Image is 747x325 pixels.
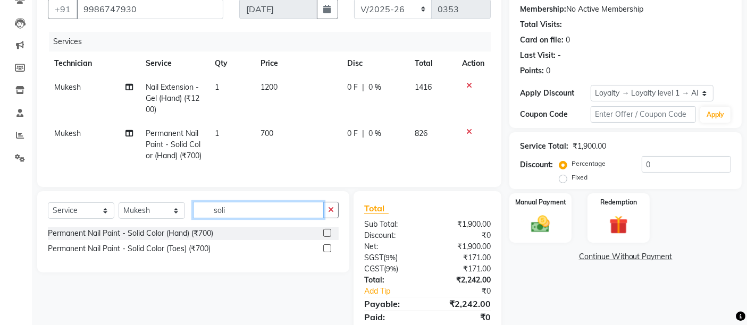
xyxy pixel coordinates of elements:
[362,82,364,93] span: |
[600,198,637,207] label: Redemption
[347,128,358,139] span: 0 F
[520,4,566,15] div: Membership:
[572,173,587,182] label: Fixed
[427,263,499,275] div: ₹171.00
[700,107,731,123] button: Apply
[48,243,211,254] div: Permanent Nail Paint - Solid Color (Toes) (₹700)
[415,129,427,138] span: 826
[356,230,427,241] div: Discount:
[558,50,561,61] div: -
[364,203,389,214] span: Total
[255,52,341,75] th: Price
[54,129,81,138] span: Mukesh
[515,198,566,207] label: Manual Payment
[48,52,139,75] th: Technician
[440,286,499,297] div: ₹0
[520,109,590,120] div: Coupon Code
[525,213,556,235] img: _cash.svg
[520,50,556,61] div: Last Visit:
[572,159,606,168] label: Percentage
[520,19,562,30] div: Total Visits:
[356,297,427,310] div: Payable:
[368,128,381,139] span: 0 %
[603,213,634,237] img: _gift.svg
[356,241,427,252] div: Net:
[456,52,491,75] th: Action
[511,251,740,262] a: Continue Without Payment
[362,128,364,139] span: |
[520,141,568,152] div: Service Total:
[427,275,499,286] div: ₹2,242.00
[139,52,208,75] th: Service
[520,4,731,15] div: No Active Membership
[193,202,324,218] input: Search or Scan
[520,159,553,170] div: Discount:
[49,32,499,52] div: Services
[368,82,381,93] span: 0 %
[215,129,219,138] span: 1
[54,82,81,92] span: Mukesh
[261,82,278,92] span: 1200
[408,52,456,75] th: Total
[48,228,213,239] div: Permanent Nail Paint - Solid Color (Hand) (₹700)
[146,129,202,160] span: Permanent Nail Paint - Solid Color (Hand) (₹700)
[591,106,696,123] input: Enter Offer / Coupon Code
[573,141,606,152] div: ₹1,900.00
[261,129,274,138] span: 700
[520,35,564,46] div: Card on file:
[427,230,499,241] div: ₹0
[427,311,499,323] div: ₹0
[356,275,427,286] div: Total:
[208,52,254,75] th: Qty
[356,252,427,263] div: ( )
[356,286,439,297] a: Add Tip
[427,252,499,263] div: ₹171.00
[566,35,570,46] div: 0
[415,82,432,92] span: 1416
[356,219,427,230] div: Sub Total:
[546,65,550,76] div: 0
[364,264,384,273] span: CGST
[427,219,499,230] div: ₹1,900.00
[427,241,499,252] div: ₹1,900.00
[356,263,427,275] div: ( )
[341,52,408,75] th: Disc
[520,65,544,76] div: Points:
[364,253,383,262] span: SGST
[427,297,499,310] div: ₹2,242.00
[386,264,396,273] span: 9%
[356,311,427,323] div: Paid:
[347,82,358,93] span: 0 F
[146,82,199,114] span: Nail Extension - Gel (Hand) (₹1200)
[385,253,396,262] span: 9%
[215,82,219,92] span: 1
[520,88,590,99] div: Apply Discount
